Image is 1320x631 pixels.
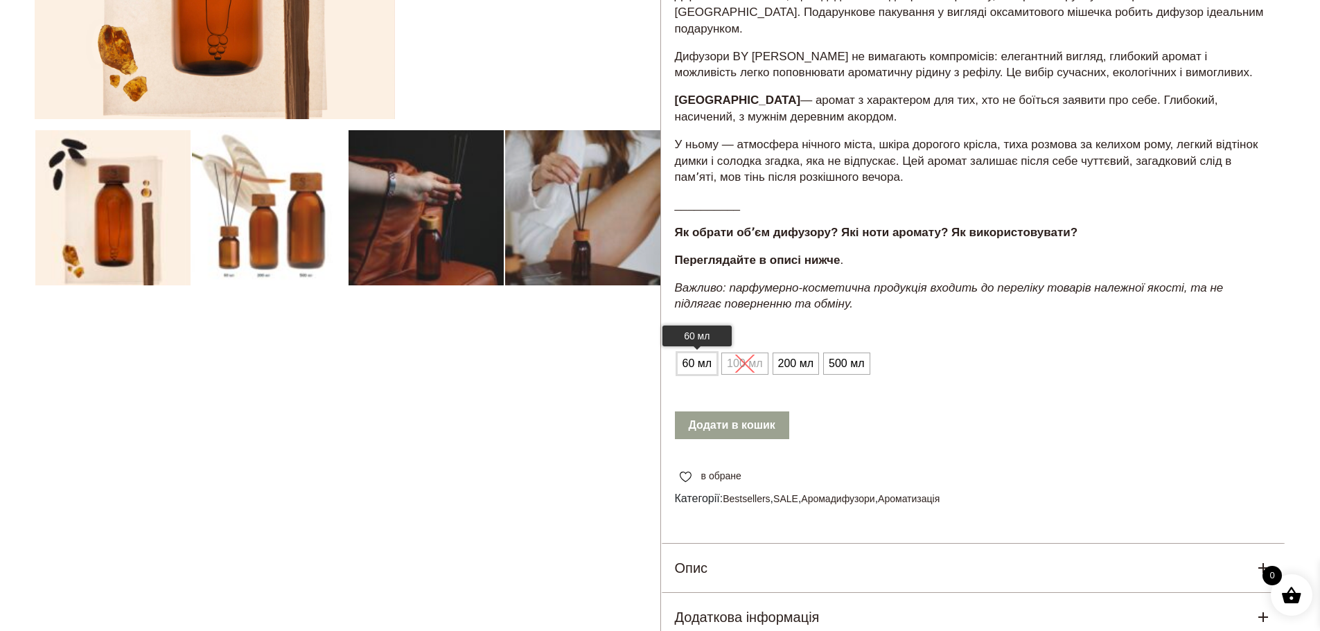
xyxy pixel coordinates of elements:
[675,350,870,377] ul: Об'єм
[675,48,1272,82] p: Дифузори BY [PERSON_NAME] не вимагають компромісів: елегантний вигляд, глибокий аромат і можливіс...
[773,493,798,504] a: SALE
[675,252,1272,269] p: .
[675,92,1272,125] p: — аромат з характером для тих, хто не боїться заявити про себе. Глибокий, насичений, з мужнім дер...
[824,353,869,374] li: 500 мл
[1262,566,1282,585] span: 0
[677,327,705,349] label: Об'єм
[675,558,708,578] h5: Опис
[675,226,1078,239] strong: Як обрати обʼєм дифузору? Які ноти аромату? Як використовувати?
[675,607,820,628] h5: Додаткова інформація
[723,493,770,504] a: Bestsellers
[675,254,841,267] strong: Переглядайте в описі нижче
[675,136,1272,186] p: У ньому — атмосфера нічного міста, шкіра дорогого крісла, тиха розмова за келихом рому, легкий ві...
[675,94,801,107] strong: [GEOGRAPHIC_DATA]
[675,411,789,439] button: Додати в кошик
[678,353,717,374] li: 60 мл
[679,353,716,375] span: 60 мл
[775,353,817,375] span: 200 мл
[680,472,692,483] img: unfavourite.svg
[675,281,1224,311] em: Важливо: парфумерно-косметична продукція входить до переліку товарів належної якості, та не підля...
[773,353,818,374] li: 200 мл
[675,490,1272,507] span: Категорії: , , ,
[825,353,868,375] span: 500 мл
[675,469,746,483] a: в обране
[878,493,940,504] a: Ароматизація
[701,469,741,483] span: в обране
[675,197,1272,213] p: __________
[801,493,874,504] a: Аромадифузори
